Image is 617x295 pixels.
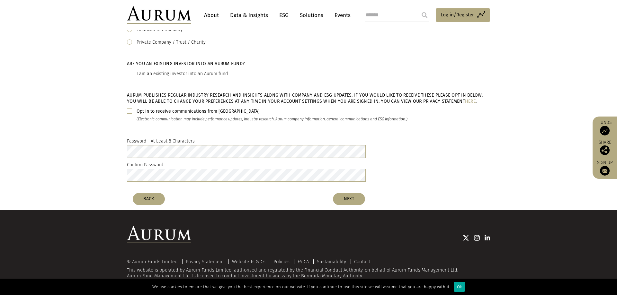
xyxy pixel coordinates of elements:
[600,145,610,155] img: Share this post
[127,226,191,243] img: Aurum Logo
[354,259,370,265] a: Contact
[276,9,292,21] a: ESG
[297,9,326,21] a: Solutions
[474,235,480,241] img: Instagram icon
[465,99,476,104] a: here
[454,282,465,292] div: Ok
[232,259,265,265] a: Website Ts & Cs
[127,161,163,169] label: Confirm Password
[186,259,224,265] a: Privacy Statement
[298,259,309,265] a: FATCA
[331,9,351,21] a: Events
[317,259,346,265] a: Sustainability
[463,235,469,241] img: Twitter icon
[227,9,271,21] a: Data & Insights
[127,137,195,145] label: Password - At Least 8 Characters
[127,6,191,24] img: Aurum
[418,9,431,22] input: Submit
[127,259,181,264] div: © Aurum Funds Limited
[137,108,260,114] b: Opt in to receive communications from [GEOGRAPHIC_DATA]
[333,193,365,205] button: NEXT
[436,8,490,22] a: Log in/Register
[127,259,490,279] div: This website is operated by Aurum Funds Limited, authorised and regulated by the Financial Conduc...
[600,126,610,135] img: Access Funds
[273,259,290,265] a: Policies
[485,235,490,241] img: Linkedin icon
[596,140,614,155] div: Share
[441,11,474,19] span: Log in/Register
[600,166,610,176] img: Sign up to our newsletter
[137,117,407,121] i: (Electronic communication may include performance updates, industry research, Aurum company infor...
[596,160,614,176] a: Sign up
[596,120,614,135] a: Funds
[201,9,222,21] a: About
[127,61,490,67] h5: Are you an existing investor into an Aurum fund?
[137,70,228,78] label: I am an existing investor into an Aurum fund
[133,193,165,205] button: BACK
[127,92,490,104] h5: Aurum publishes regular industry research and insights along with company and ESG updates. If you...
[137,39,206,46] label: Private Company / Trust / Charity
